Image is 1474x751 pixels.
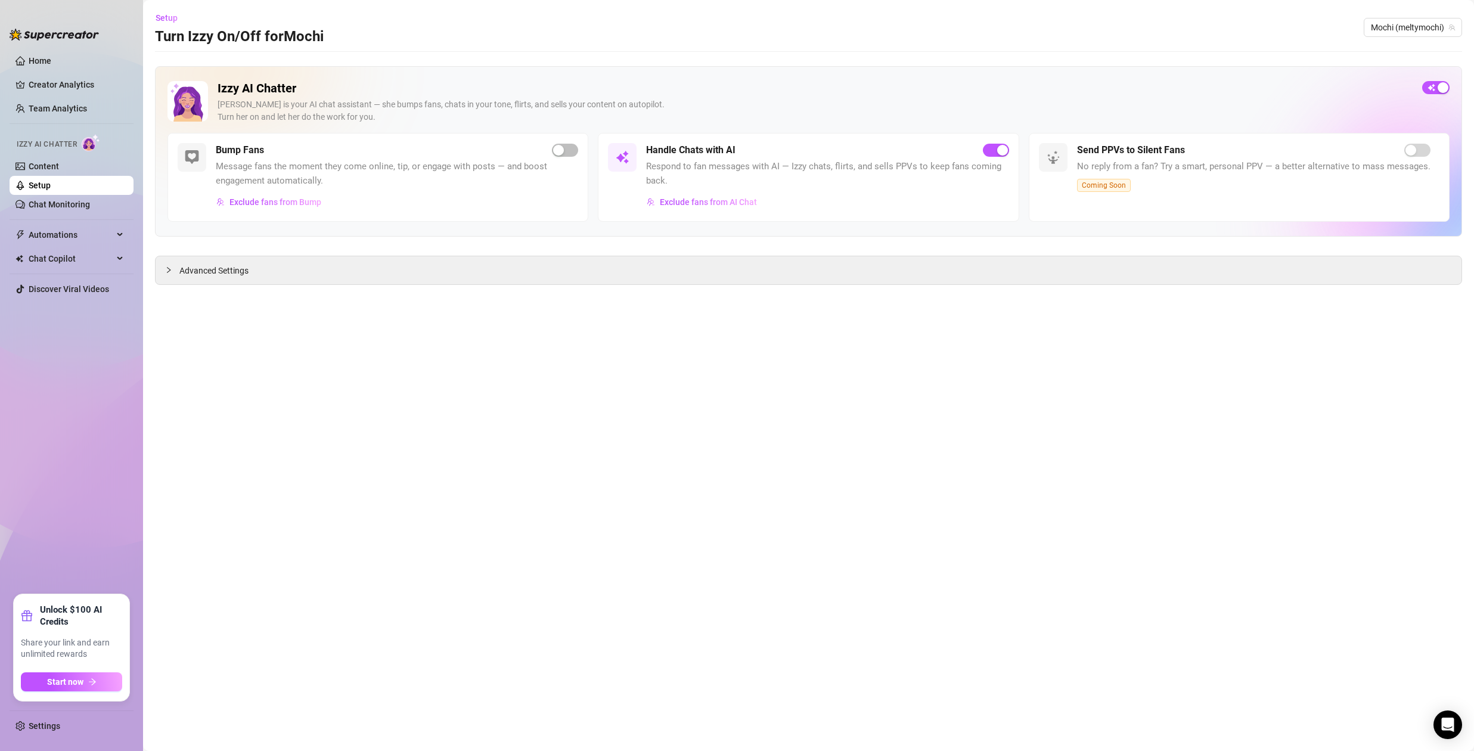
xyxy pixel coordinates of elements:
[1371,18,1455,36] span: Mochi (meltymochi)
[88,678,97,686] span: arrow-right
[216,143,264,157] h5: Bump Fans
[10,29,99,41] img: logo-BBDzfeDw.svg
[29,75,124,94] a: Creator Analytics
[179,264,249,277] span: Advanced Settings
[21,610,33,622] span: gift
[660,197,757,207] span: Exclude fans from AI Chat
[82,134,100,151] img: AI Chatter
[29,284,109,294] a: Discover Viral Videos
[646,193,758,212] button: Exclude fans from AI Chat
[185,150,199,165] img: svg%3e
[216,198,225,206] img: svg%3e
[155,8,187,27] button: Setup
[229,197,321,207] span: Exclude fans from Bump
[165,263,179,277] div: collapsed
[47,677,83,687] span: Start now
[218,81,1413,96] h2: Izzy AI Chatter
[29,225,113,244] span: Automations
[1433,710,1462,739] div: Open Intercom Messenger
[40,604,122,628] strong: Unlock $100 AI Credits
[615,150,629,165] img: svg%3e
[21,672,122,691] button: Start nowarrow-right
[29,721,60,731] a: Settings
[646,143,736,157] h5: Handle Chats with AI
[216,193,322,212] button: Exclude fans from Bump
[29,104,87,113] a: Team Analytics
[156,13,178,23] span: Setup
[29,162,59,171] a: Content
[155,27,324,46] h3: Turn Izzy On/Off for Mochi
[15,255,23,263] img: Chat Copilot
[15,230,25,240] span: thunderbolt
[165,266,172,274] span: collapsed
[29,56,51,66] a: Home
[167,81,208,122] img: Izzy AI Chatter
[1077,179,1131,192] span: Coming Soon
[216,160,578,188] span: Message fans the moment they come online, tip, or engage with posts — and boost engagement automa...
[29,181,51,190] a: Setup
[17,139,77,150] span: Izzy AI Chatter
[218,98,1413,123] div: [PERSON_NAME] is your AI chat assistant — she bumps fans, chats in your tone, flirts, and sells y...
[1046,150,1060,165] img: svg%3e
[21,637,122,660] span: Share your link and earn unlimited rewards
[1448,24,1456,31] span: team
[1077,143,1185,157] h5: Send PPVs to Silent Fans
[647,198,655,206] img: svg%3e
[1077,160,1430,174] span: No reply from a fan? Try a smart, personal PPV — a better alternative to mass messages.
[646,160,1008,188] span: Respond to fan messages with AI — Izzy chats, flirts, and sells PPVs to keep fans coming back.
[29,249,113,268] span: Chat Copilot
[29,200,90,209] a: Chat Monitoring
